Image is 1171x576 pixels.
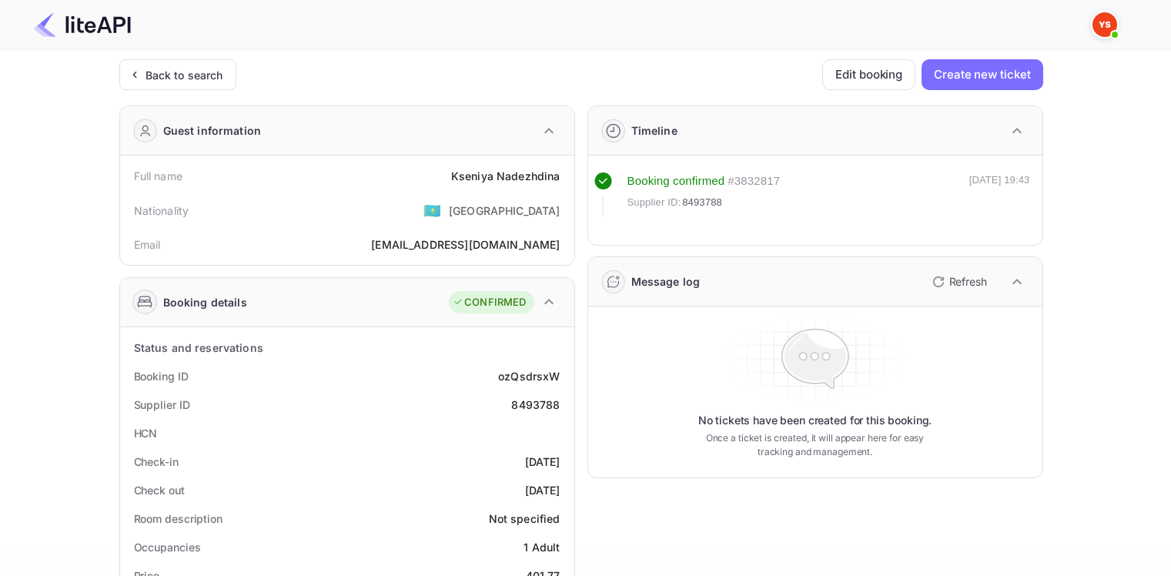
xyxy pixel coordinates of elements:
div: Not specified [489,511,560,527]
button: Refresh [923,270,993,294]
div: [DATE] 19:43 [969,172,1030,217]
span: United States [423,196,441,224]
div: Status and reservations [134,340,263,356]
div: Booking ID [134,368,189,384]
div: Email [134,236,161,253]
span: Supplier ID: [627,195,681,210]
div: Check out [134,482,185,498]
p: No tickets have been created for this booking. [698,413,932,428]
p: Refresh [949,273,987,290]
div: Nationality [134,203,189,219]
img: LiteAPI Logo [34,12,131,37]
div: [DATE] [525,454,560,470]
div: Full name [134,168,182,184]
div: # 3832817 [728,172,780,190]
div: 8493788 [511,397,560,413]
div: Occupancies [134,539,201,555]
div: Kseniya Nadezhdina [451,168,560,184]
div: [GEOGRAPHIC_DATA] [449,203,560,219]
div: Room description [134,511,222,527]
div: HCN [134,425,158,441]
div: CONFIRMED [453,295,526,310]
div: Message log [631,273,701,290]
img: Yandex Support [1092,12,1117,37]
span: 8493788 [682,195,722,210]
button: Create new ticket [922,59,1042,90]
div: [DATE] [525,482,560,498]
div: Supplier ID [134,397,190,413]
div: Booking confirmed [627,172,725,190]
div: Guest information [163,122,262,139]
div: Timeline [631,122,678,139]
button: Edit booking [822,59,915,90]
div: Booking details [163,294,247,310]
p: Once a ticket is created, it will appear here for easy tracking and management. [694,431,937,459]
div: Back to search [146,67,223,83]
div: Check-in [134,454,179,470]
div: ozQsdrsxW [498,368,560,384]
div: [EMAIL_ADDRESS][DOMAIN_NAME] [371,236,560,253]
div: 1 Adult [524,539,560,555]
